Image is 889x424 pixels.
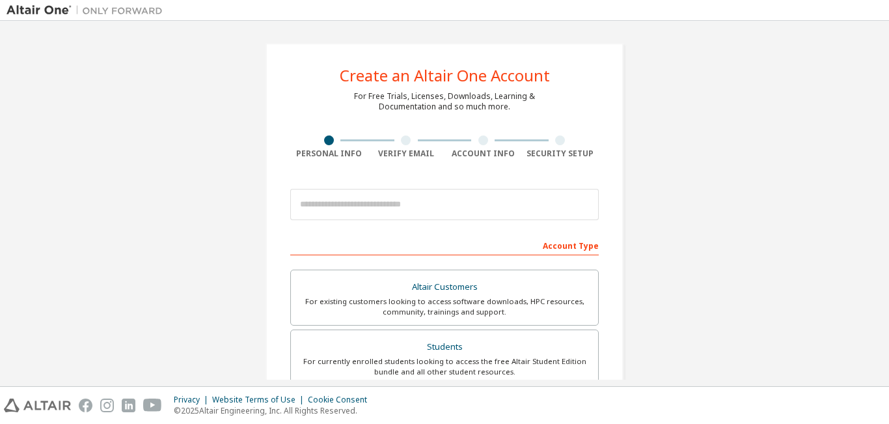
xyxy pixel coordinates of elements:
[174,395,212,405] div: Privacy
[79,399,92,412] img: facebook.svg
[308,395,375,405] div: Cookie Consent
[368,148,445,159] div: Verify Email
[299,278,590,296] div: Altair Customers
[122,399,135,412] img: linkedin.svg
[212,395,308,405] div: Website Terms of Use
[522,148,599,159] div: Security Setup
[7,4,169,17] img: Altair One
[4,399,71,412] img: altair_logo.svg
[444,148,522,159] div: Account Info
[290,234,599,255] div: Account Type
[143,399,162,412] img: youtube.svg
[299,296,590,317] div: For existing customers looking to access software downloads, HPC resources, community, trainings ...
[100,399,114,412] img: instagram.svg
[290,148,368,159] div: Personal Info
[354,91,535,112] div: For Free Trials, Licenses, Downloads, Learning & Documentation and so much more.
[174,405,375,416] p: © 2025 Altair Engineering, Inc. All Rights Reserved.
[299,356,590,377] div: For currently enrolled students looking to access the free Altair Student Edition bundle and all ...
[299,338,590,356] div: Students
[340,68,550,83] div: Create an Altair One Account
